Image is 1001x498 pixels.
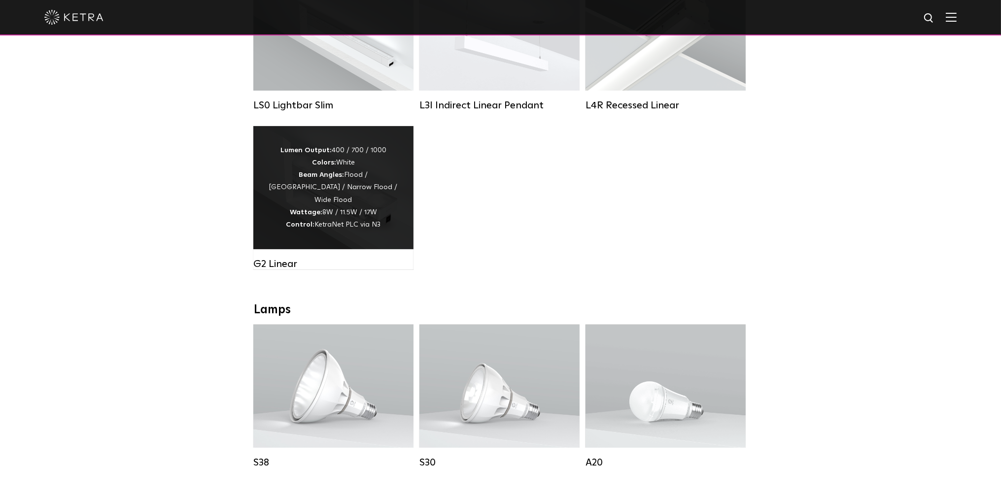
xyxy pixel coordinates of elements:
[253,126,414,270] a: G2 Linear Lumen Output:400 / 700 / 1000Colors:WhiteBeam Angles:Flood / [GEOGRAPHIC_DATA] / Narrow...
[299,171,345,178] strong: Beam Angles:
[253,258,414,270] div: G2 Linear
[290,209,322,216] strong: Wattage:
[946,12,957,22] img: Hamburger%20Nav.svg
[254,303,747,317] div: Lamps
[280,147,332,154] strong: Lumen Output:
[586,100,746,111] div: L4R Recessed Linear
[268,144,399,231] div: 400 / 700 / 1000 White Flood / [GEOGRAPHIC_DATA] / Narrow Flood / Wide Flood 8W / 11.5W / 17W Ket...
[586,457,746,468] div: A20
[419,100,580,111] div: L3I Indirect Linear Pendant
[586,325,746,468] a: A20 Lumen Output:600 / 800Colors:White / BlackBase Type:E26 Edison Base / GU24Beam Angles:Omni-Di...
[253,100,414,111] div: LS0 Lightbar Slim
[286,221,315,228] strong: Control:
[253,325,414,468] a: S38 Lumen Output:1100Colors:White / BlackBase Type:E26 Edison Base / GU24Beam Angles:10° / 25° / ...
[923,12,935,25] img: search icon
[253,457,414,468] div: S38
[44,10,104,25] img: ketra-logo-2019-white
[312,159,336,166] strong: Colors:
[419,457,580,468] div: S30
[419,325,580,468] a: S30 Lumen Output:1100Colors:White / BlackBase Type:E26 Edison Base / GU24Beam Angles:15° / 25° / ...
